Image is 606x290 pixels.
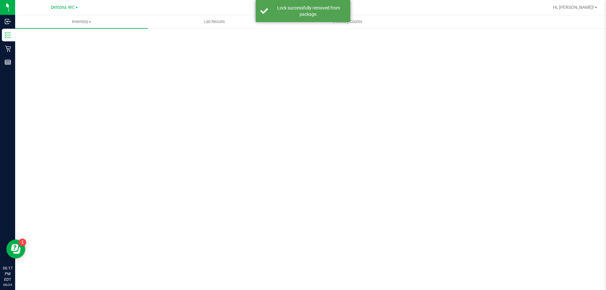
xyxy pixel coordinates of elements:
[19,239,26,246] iframe: Resource center unread badge
[51,5,75,10] span: Deltona WC
[271,5,346,17] div: Lock successfully removed from package.
[5,59,11,65] inline-svg: Reports
[6,240,25,258] iframe: Resource center
[5,32,11,38] inline-svg: Inventory
[148,15,281,28] a: Lab Results
[15,15,148,28] a: Inventory
[3,265,12,282] p: 06:17 PM EDT
[5,45,11,52] inline-svg: Retail
[553,5,594,10] span: Hi, [PERSON_NAME]!
[5,18,11,25] inline-svg: Inbound
[195,19,234,25] span: Lab Results
[3,282,12,287] p: 08/24
[15,19,148,25] span: Inventory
